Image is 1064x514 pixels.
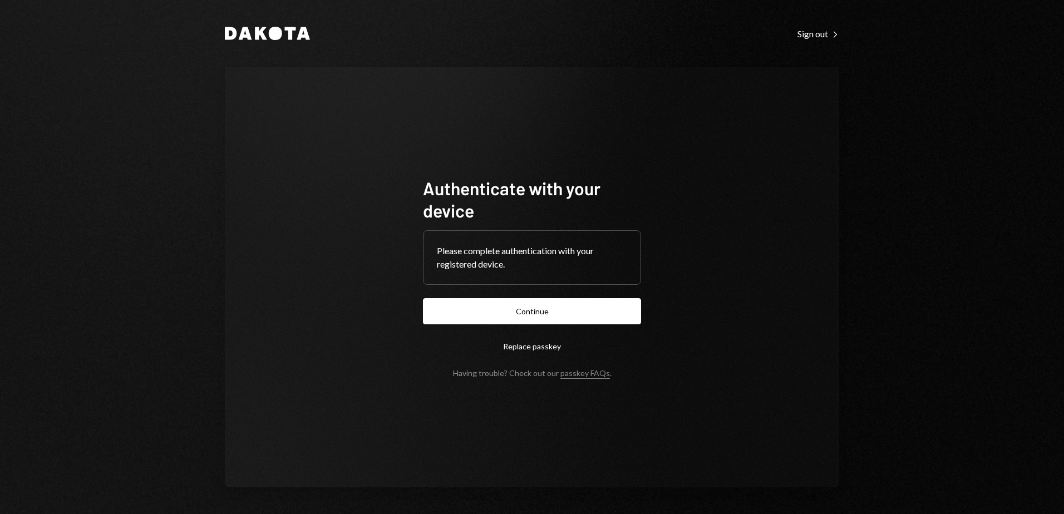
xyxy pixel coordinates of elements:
[423,333,641,359] button: Replace passkey
[797,27,839,39] a: Sign out
[423,177,641,221] h1: Authenticate with your device
[560,368,610,379] a: passkey FAQs
[423,298,641,324] button: Continue
[797,28,839,39] div: Sign out
[437,244,627,271] div: Please complete authentication with your registered device.
[453,368,612,378] div: Having trouble? Check out our .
